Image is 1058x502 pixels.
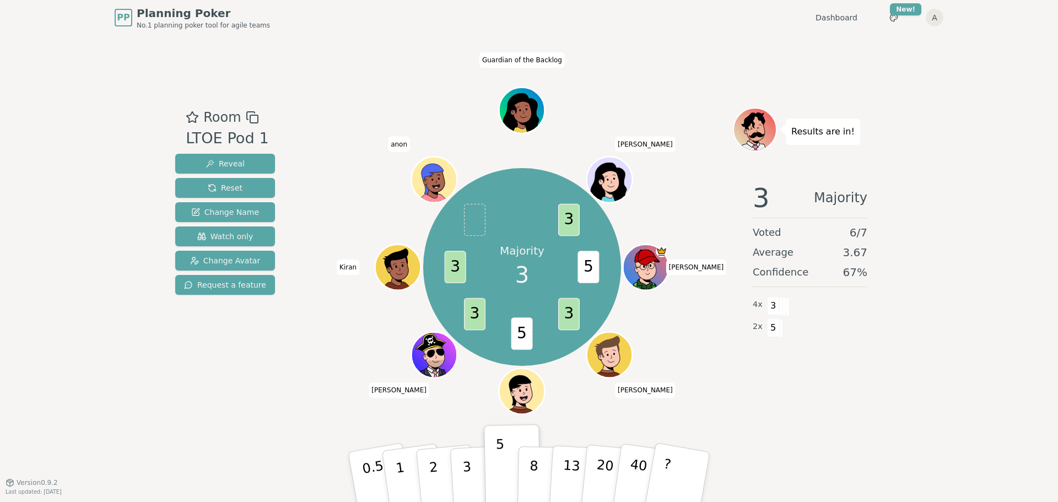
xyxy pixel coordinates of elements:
[558,298,580,331] span: 3
[578,251,600,284] span: 5
[388,137,410,152] span: Click to change your name
[186,127,269,150] div: LTOE Pod 1
[369,382,429,398] span: Click to change your name
[496,436,505,496] p: 5
[464,298,485,331] span: 3
[137,6,270,21] span: Planning Poker
[197,231,253,242] span: Watch only
[666,260,727,275] span: Click to change your name
[850,225,867,240] span: 6 / 7
[337,260,359,275] span: Click to change your name
[767,319,780,337] span: 5
[753,185,770,211] span: 3
[843,245,867,260] span: 3.67
[208,182,242,193] span: Reset
[753,265,808,280] span: Confidence
[479,52,565,68] span: Click to change your name
[117,11,129,24] span: PP
[175,226,275,246] button: Watch only
[843,265,867,280] span: 67 %
[175,251,275,271] button: Change Avatar
[558,204,580,236] span: 3
[816,12,857,23] a: Dashboard
[753,299,763,311] span: 4 x
[926,9,943,26] button: A
[203,107,241,127] span: Room
[884,8,904,28] button: New!
[500,243,544,258] p: Majority
[190,255,261,266] span: Change Avatar
[753,225,781,240] span: Voted
[511,318,533,350] span: 5
[186,107,199,127] button: Add as favourite
[115,6,270,30] a: PPPlanning PokerNo.1 planning poker tool for agile teams
[656,246,668,257] span: Jim is the host
[6,478,58,487] button: Version0.9.2
[6,489,62,495] span: Last updated: [DATE]
[767,296,780,315] span: 3
[615,382,676,398] span: Click to change your name
[445,251,466,284] span: 3
[615,137,676,152] span: Click to change your name
[191,207,259,218] span: Change Name
[814,185,867,211] span: Majority
[500,370,543,413] button: Click to change your avatar
[890,3,921,15] div: New!
[175,275,275,295] button: Request a feature
[175,178,275,198] button: Reset
[137,21,270,30] span: No.1 planning poker tool for agile teams
[206,158,245,169] span: Reveal
[184,279,266,290] span: Request a feature
[753,321,763,333] span: 2 x
[175,202,275,222] button: Change Name
[753,245,793,260] span: Average
[17,478,58,487] span: Version 0.9.2
[515,258,529,292] span: 3
[175,154,275,174] button: Reveal
[791,124,855,139] p: Results are in!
